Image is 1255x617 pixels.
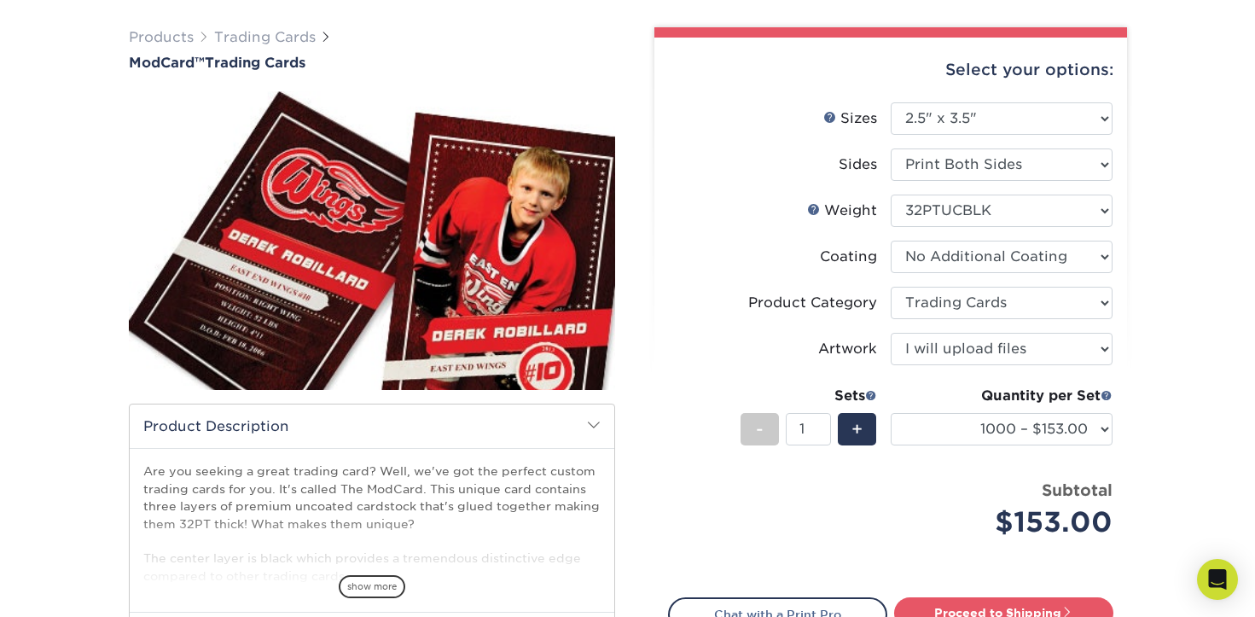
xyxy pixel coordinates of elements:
[891,386,1113,406] div: Quantity per Set
[741,386,877,406] div: Sets
[748,293,877,313] div: Product Category
[4,565,145,611] iframe: Google Customer Reviews
[143,463,601,585] p: Are you seeking a great trading card? Well, we've got the perfect custom trading cards for you. I...
[339,575,405,598] span: show more
[1197,559,1238,600] div: Open Intercom Messenger
[823,108,877,129] div: Sizes
[820,247,877,267] div: Coating
[129,55,205,71] span: ModCard™
[214,29,316,45] a: Trading Cards
[129,29,194,45] a: Products
[1042,480,1113,499] strong: Subtotal
[129,73,615,409] img: ModCard™ 01
[851,416,863,442] span: +
[668,38,1113,102] div: Select your options:
[807,201,877,221] div: Weight
[839,154,877,175] div: Sides
[129,55,615,71] h1: Trading Cards
[818,339,877,359] div: Artwork
[756,416,764,442] span: -
[129,55,615,71] a: ModCard™Trading Cards
[903,502,1113,543] div: $153.00
[130,405,614,448] h2: Product Description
